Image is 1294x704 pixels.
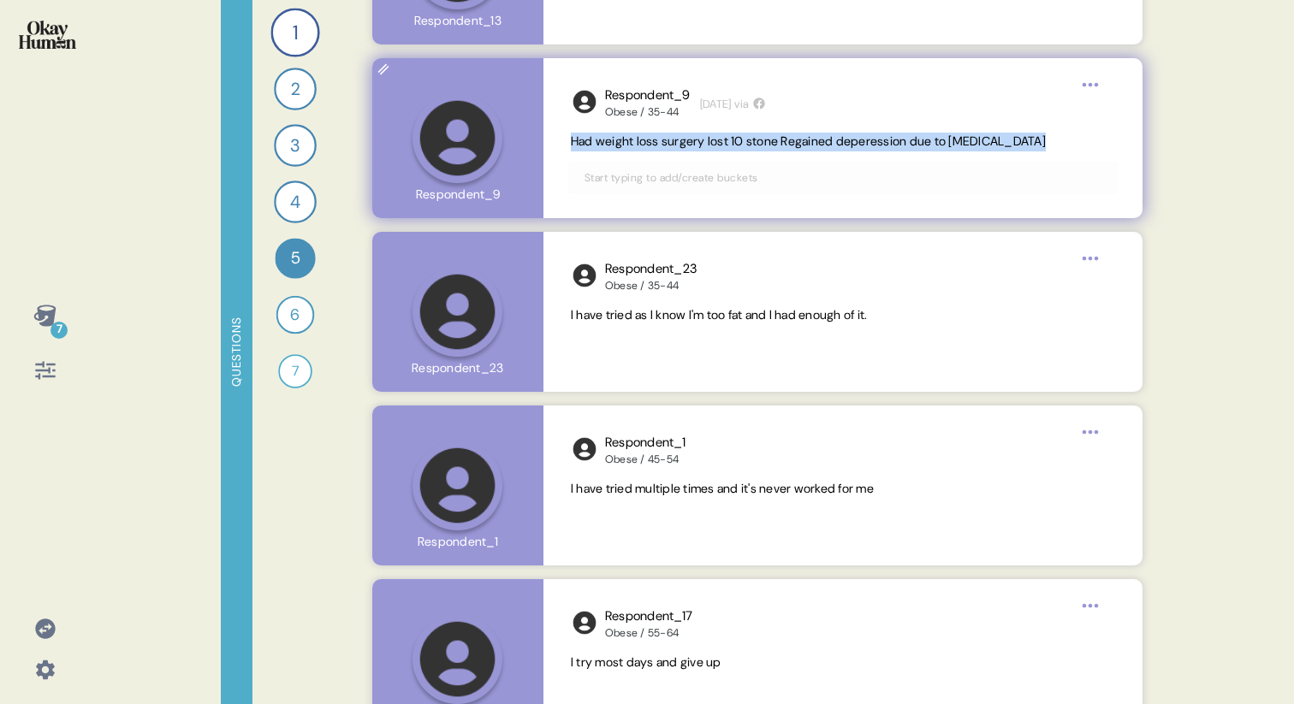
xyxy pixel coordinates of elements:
[274,68,317,110] div: 2
[19,21,76,49] img: okayhuman.3b1b6348.png
[605,86,690,105] div: Respondent_9
[571,609,598,636] img: l1ibTKarBSWXLOhlfT5LxFP+OttMJpPJZDKZTCbz9PgHEggSPYjZSwEAAAAASUVORK5CYII=
[605,626,692,640] div: Obese / 55-64
[571,481,874,496] span: I have tried multiple times and it's never worked for me
[270,8,319,56] div: 1
[571,654,721,670] span: I try most days and give up
[278,354,312,388] div: 7
[700,96,732,113] time: [DATE]
[571,307,868,322] span: I have tried as I know I'm too fat and I had enough of it.
[605,259,697,279] div: Respondent_23
[50,322,68,339] div: 7
[605,105,690,119] div: Obese / 35-44
[605,453,686,466] div: Obese / 45-54
[571,262,598,289] img: l1ibTKarBSWXLOhlfT5LxFP+OttMJpPJZDKZTCbz9PgHEggSPYjZSwEAAAAASUVORK5CYII=
[571,435,598,463] img: l1ibTKarBSWXLOhlfT5LxFP+OttMJpPJZDKZTCbz9PgHEggSPYjZSwEAAAAASUVORK5CYII=
[274,180,317,223] div: 4
[574,169,1112,187] input: Start typing to add/create buckets
[276,296,315,334] div: 6
[274,124,317,167] div: 3
[571,88,598,115] img: l1ibTKarBSWXLOhlfT5LxFP+OttMJpPJZDKZTCbz9PgHEggSPYjZSwEAAAAASUVORK5CYII=
[734,96,749,113] span: via
[605,433,686,453] div: Respondent_1
[605,606,692,626] div: Respondent_17
[571,133,1046,149] span: Had weight loss surgery lost 10 stone Regained deperession due to [MEDICAL_DATA]
[275,238,315,278] div: 5
[605,279,697,293] div: Obese / 35-44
